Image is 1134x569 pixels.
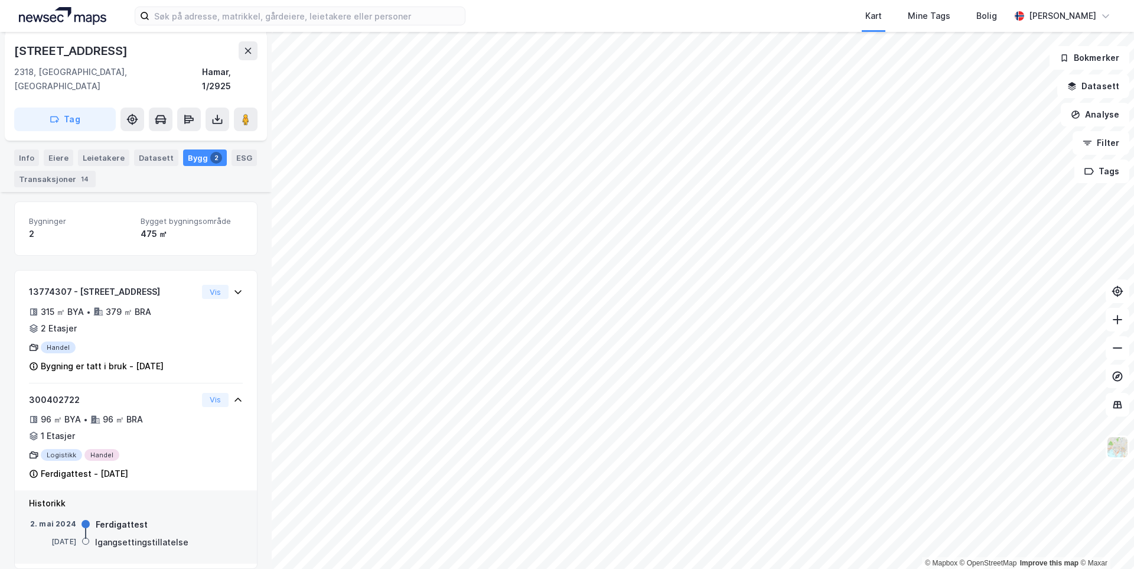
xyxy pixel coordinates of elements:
div: ESG [232,149,257,166]
div: Mine Tags [908,9,950,23]
div: Historikk [29,496,243,511]
div: Kart [865,9,882,23]
div: Igangsettingstillatelse [95,535,188,550]
a: OpenStreetMap [960,559,1017,567]
button: Tag [14,108,116,131]
a: Mapbox [925,559,957,567]
div: Datasett [134,149,178,166]
div: Eiere [44,149,73,166]
span: Bygget bygningsområde [141,216,243,226]
button: Bokmerker [1050,46,1129,70]
img: logo.a4113a55bc3d86da70a041830d287a7e.svg [19,7,106,25]
div: 1 Etasjer [41,429,75,443]
div: 315 ㎡ BYA [41,305,84,319]
div: Bygg [183,149,227,166]
div: 475 ㎡ [141,227,243,241]
div: Ferdigattest [96,518,148,532]
div: Bolig [976,9,997,23]
div: [PERSON_NAME] [1029,9,1096,23]
button: Datasett [1057,74,1129,98]
button: Filter [1073,131,1129,155]
div: • [86,307,91,317]
button: Analyse [1061,103,1129,126]
div: Ferdigattest - [DATE] [41,467,128,481]
div: 2 Etasjer [41,321,77,336]
div: Kontrollprogram for chat [1075,512,1134,569]
div: 300402722 [29,393,197,407]
div: Bygning er tatt i bruk - [DATE] [41,359,164,373]
button: Tags [1074,160,1129,183]
span: Bygninger [29,216,131,226]
button: Vis [202,285,229,299]
div: 2 [210,152,222,164]
a: Improve this map [1020,559,1078,567]
div: Transaksjoner [14,171,96,187]
iframe: Chat Widget [1075,512,1134,569]
div: 96 ㎡ BRA [103,412,143,427]
div: 2. mai 2024 [29,519,76,529]
div: Hamar, 1/2925 [202,65,258,93]
div: Info [14,149,39,166]
img: Z [1106,436,1129,459]
div: 2 [29,227,131,241]
input: Søk på adresse, matrikkel, gårdeiere, leietakere eller personer [149,7,465,25]
div: 379 ㎡ BRA [106,305,151,319]
div: 14 [79,173,91,185]
button: Vis [202,393,229,407]
div: 13774307 - [STREET_ADDRESS] [29,285,197,299]
div: 2318, [GEOGRAPHIC_DATA], [GEOGRAPHIC_DATA] [14,65,202,93]
div: [STREET_ADDRESS] [14,41,130,60]
div: [DATE] [29,537,76,547]
div: • [83,415,88,424]
div: Leietakere [78,149,129,166]
div: 96 ㎡ BYA [41,412,81,427]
